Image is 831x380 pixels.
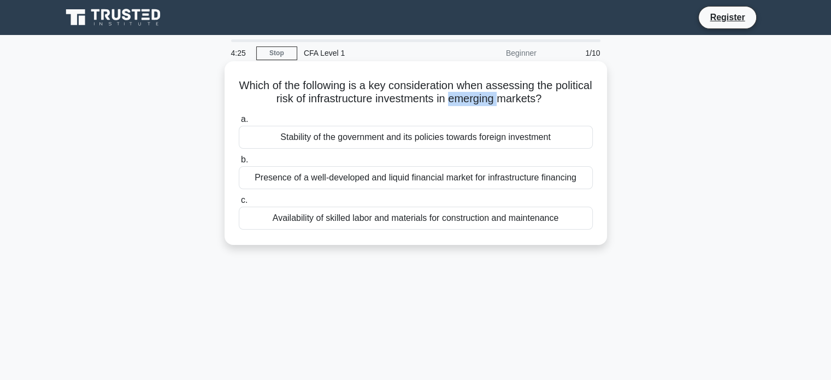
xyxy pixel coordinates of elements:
a: Register [703,10,751,24]
div: Beginner [447,42,543,64]
div: Presence of a well-developed and liquid financial market for infrastructure financing [239,166,593,189]
span: c. [241,195,247,204]
h5: Which of the following is a key consideration when assessing the political risk of infrastructure... [238,79,594,106]
div: Availability of skilled labor and materials for construction and maintenance [239,207,593,230]
span: a. [241,114,248,124]
div: Stability of the government and its policies towards foreign investment [239,126,593,149]
a: Stop [256,46,297,60]
span: b. [241,155,248,164]
div: CFA Level 1 [297,42,447,64]
div: 4:25 [225,42,256,64]
div: 1/10 [543,42,607,64]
